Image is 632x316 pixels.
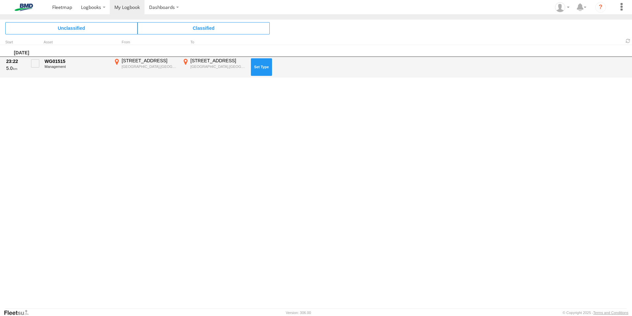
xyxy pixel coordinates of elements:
[4,309,34,316] a: Visit our Website
[122,64,178,69] div: [GEOGRAPHIC_DATA],[GEOGRAPHIC_DATA]
[553,2,572,12] div: Chris Brett
[7,4,41,11] img: bmd-logo.svg
[563,311,628,315] div: © Copyright 2025 -
[6,65,24,71] div: 5.0
[6,58,24,64] div: 23:22
[45,65,109,69] div: Management
[122,58,178,64] div: [STREET_ADDRESS]
[190,64,246,69] div: [GEOGRAPHIC_DATA],[GEOGRAPHIC_DATA]
[181,41,247,44] div: To
[593,311,628,315] a: Terms and Conditions
[190,58,246,64] div: [STREET_ADDRESS]
[286,311,311,315] div: Version: 306.00
[44,41,110,44] div: Asset
[181,58,247,77] label: Click to View Event Location
[595,2,606,13] i: ?
[112,58,178,77] label: Click to View Event Location
[112,41,178,44] div: From
[624,38,632,44] span: Refresh
[5,22,138,34] span: Click to view Unclassified Trips
[5,41,25,44] div: Click to Sort
[251,58,272,76] button: Click to Set
[45,58,109,64] div: WG01515
[138,22,270,34] span: Click to view Classified Trips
